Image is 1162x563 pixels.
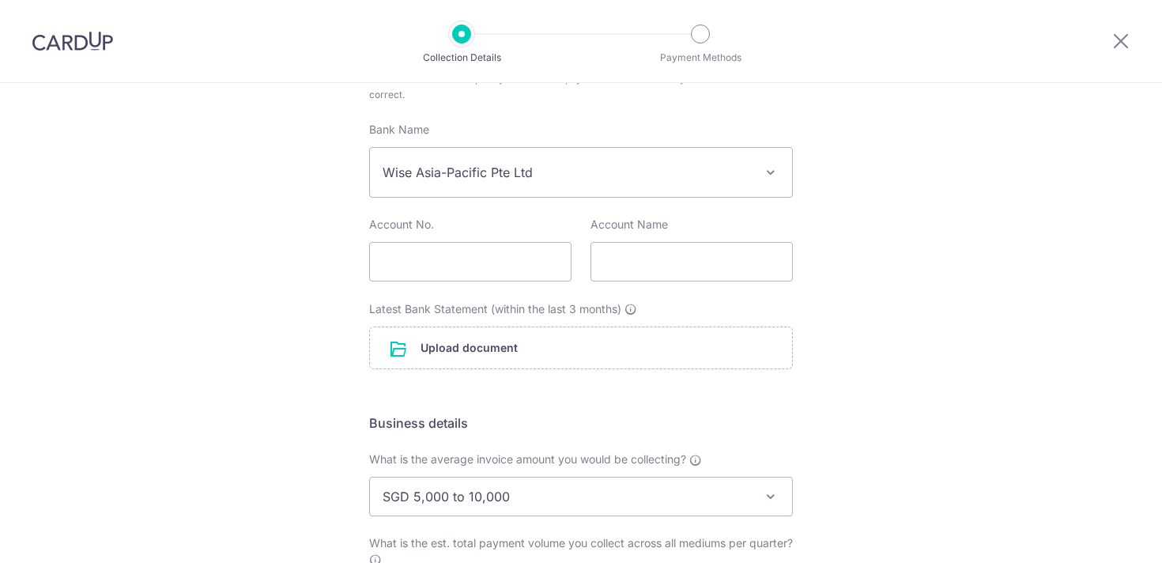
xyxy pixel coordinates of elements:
div: Upload document [369,327,793,369]
p: Payment Methods [642,50,759,66]
span: SGD 5,000 to 10,000 [369,477,793,516]
span: SGD 5,000 to 10,000 [370,478,792,516]
span: What is the average invoice amount you would be collecting? [369,452,686,466]
p: Collection Details [403,50,520,66]
span: What is the est. total payment volume you collect across all mediums per quarter? [369,536,793,550]
span: Wise Asia-Pacific Pte Ltd [370,148,792,197]
img: CardUp [32,32,114,51]
label: Account No. [369,217,434,232]
label: Bank Name [369,122,429,138]
span: Wise Asia-Pacific Pte Ltd [369,147,793,198]
h5: Business details [369,414,793,433]
span: Latest Bank Statement (within the last 3 months) [369,302,621,316]
label: Account Name [590,217,668,232]
p: This is where we will deposit your collected payments. Please ensure your bank details are correct. [369,71,793,103]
